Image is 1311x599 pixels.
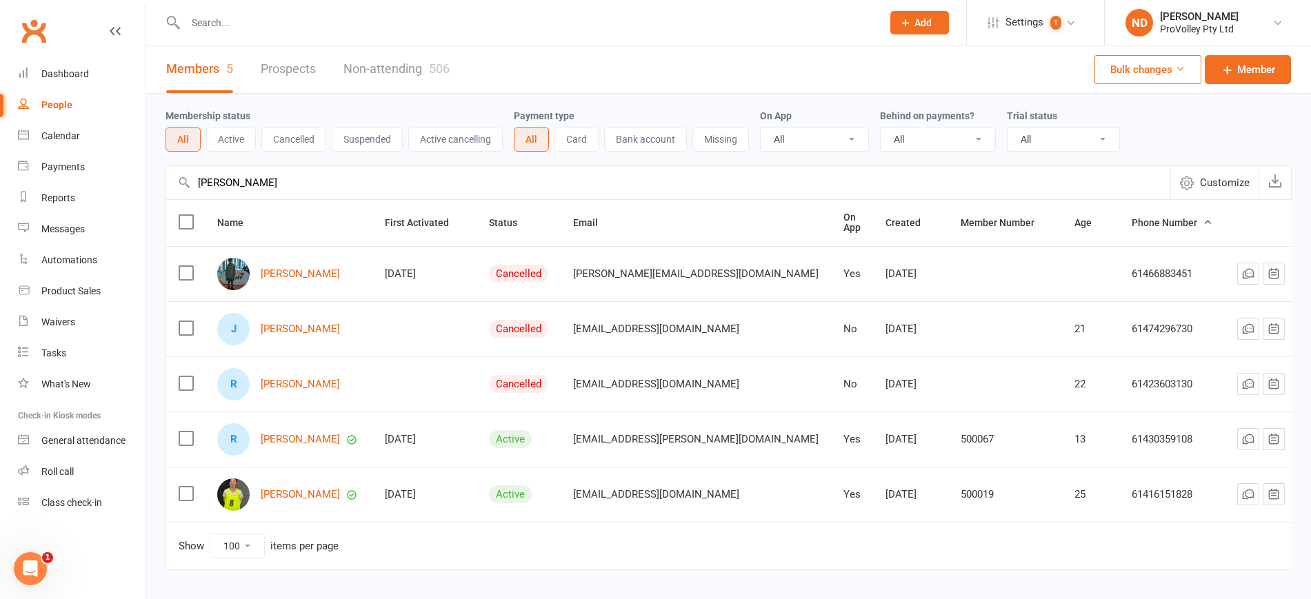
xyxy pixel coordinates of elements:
[1132,434,1212,445] div: 61430359108
[217,478,250,511] img: Coco
[1050,16,1061,30] span: 1
[217,313,250,345] div: John
[831,200,873,246] th: On App
[692,127,749,152] button: Missing
[489,214,532,231] button: Status
[1132,217,1212,228] span: Phone Number
[1074,434,1107,445] div: 13
[489,430,532,448] div: Active
[217,217,259,228] span: Name
[42,552,53,563] span: 1
[41,466,74,477] div: Roll call
[270,540,339,552] div: items per page
[18,59,146,90] a: Dashboard
[573,214,613,231] button: Email
[217,214,259,231] button: Name
[18,152,146,183] a: Payments
[573,261,819,287] span: [PERSON_NAME][EMAIL_ADDRESS][DOMAIN_NAME]
[41,192,75,203] div: Reports
[166,45,233,93] a: Members5
[489,375,548,393] div: Cancelled
[226,61,233,76] div: 5
[885,489,936,500] div: [DATE]
[1132,489,1212,500] div: 61416151828
[385,214,464,231] button: First Activated
[1132,214,1212,231] button: Phone Number
[514,127,549,152] button: All
[261,434,340,445] a: [PERSON_NAME]
[41,68,89,79] div: Dashboard
[1170,166,1259,199] button: Customize
[385,217,464,228] span: First Activated
[41,161,85,172] div: Payments
[1074,489,1107,500] div: 25
[573,371,739,397] span: [EMAIL_ADDRESS][DOMAIN_NAME]
[429,61,450,76] div: 506
[1074,323,1107,335] div: 21
[261,127,326,152] button: Cancelled
[885,217,936,228] span: Created
[261,268,340,280] a: [PERSON_NAME]
[179,534,339,558] div: Show
[1125,9,1153,37] div: ND
[843,323,861,335] div: No
[18,307,146,338] a: Waivers
[961,434,1050,445] div: 500067
[166,166,1170,199] input: Search by contact name
[885,378,936,390] div: [DATE]
[885,323,936,335] div: [DATE]
[885,268,936,280] div: [DATE]
[166,110,250,121] label: Membership status
[961,217,1050,228] span: Member Number
[261,489,340,500] a: [PERSON_NAME]
[489,217,532,228] span: Status
[41,99,72,110] div: People
[573,426,819,452] span: [EMAIL_ADDRESS][PERSON_NAME][DOMAIN_NAME]
[890,11,949,34] button: Add
[885,434,936,445] div: [DATE]
[17,14,51,48] a: Clubworx
[1132,378,1212,390] div: 61423603130
[843,378,861,390] div: No
[1074,217,1107,228] span: Age
[385,434,464,445] div: [DATE]
[554,127,599,152] button: Card
[1132,323,1212,335] div: 61474296730
[261,45,316,93] a: Prospects
[914,17,932,28] span: Add
[217,368,250,400] div: Regan
[18,338,146,369] a: Tasks
[206,127,256,152] button: Active
[41,435,126,446] div: General attendance
[41,254,97,265] div: Automations
[18,456,146,487] a: Roll call
[41,285,101,296] div: Product Sales
[41,130,80,141] div: Calendar
[961,214,1050,231] button: Member Number
[604,127,687,152] button: Bank account
[18,214,146,245] a: Messages
[1237,61,1275,78] span: Member
[489,485,532,503] div: Active
[261,323,340,335] a: [PERSON_NAME]
[166,127,201,152] button: All
[1074,378,1107,390] div: 22
[18,276,146,307] a: Product Sales
[961,489,1050,500] div: 500019
[843,268,861,280] div: Yes
[18,425,146,456] a: General attendance kiosk mode
[514,110,574,121] label: Payment type
[41,497,102,508] div: Class check-in
[18,369,146,400] a: What's New
[1200,174,1250,191] span: Customize
[217,423,250,456] div: Ryan
[573,481,739,507] span: [EMAIL_ADDRESS][DOMAIN_NAME]
[880,110,974,121] label: Behind on payments?
[41,316,75,327] div: Waivers
[885,214,936,231] button: Created
[489,265,548,283] div: Cancelled
[41,378,91,389] div: What's New
[332,127,403,152] button: Suspended
[1094,55,1201,84] button: Bulk changes
[18,90,146,121] a: People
